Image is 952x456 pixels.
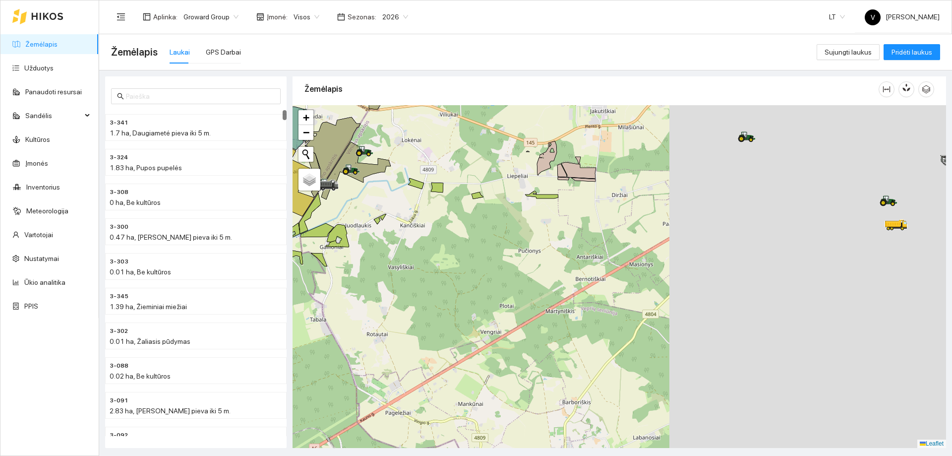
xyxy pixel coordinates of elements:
[829,9,845,24] span: LT
[110,164,182,172] span: 1.83 ha, Pupos pupelės
[879,85,894,93] span: column-width
[24,64,54,72] a: Užduotys
[879,81,894,97] button: column-width
[110,372,171,380] span: 0.02 ha, Be kultūros
[110,129,211,137] span: 1.7 ha, Daugiametė pieva iki 5 m.
[143,13,151,21] span: layout
[298,147,313,162] button: Initiate a new search
[825,47,872,58] span: Sujungti laukus
[382,9,408,24] span: 2026
[110,233,232,241] span: 0.47 ha, [PERSON_NAME] pieva iki 5 m.
[298,110,313,125] a: Zoom in
[110,153,128,162] span: 3-324
[24,255,59,262] a: Nustatymai
[267,11,288,22] span: Įmonė :
[892,47,932,58] span: Pridėti laukus
[871,9,875,25] span: V
[26,183,60,191] a: Inventorius
[110,268,171,276] span: 0.01 ha, Be kultūros
[110,337,190,345] span: 0.01 ha, Žaliasis pūdymas
[920,440,944,447] a: Leaflet
[25,135,50,143] a: Kultūros
[304,75,879,103] div: Žemėlapis
[111,44,158,60] span: Žemėlapis
[110,198,161,206] span: 0 ha, Be kultūros
[26,207,68,215] a: Meteorologija
[25,106,82,126] span: Sandėlis
[294,9,319,24] span: Visos
[117,93,124,100] span: search
[110,292,128,301] span: 3-345
[110,257,128,266] span: 3-303
[25,159,48,167] a: Įmonės
[24,302,38,310] a: PPIS
[25,88,82,96] a: Panaudoti resursai
[110,396,128,405] span: 3-091
[817,44,880,60] button: Sujungti laukus
[25,40,58,48] a: Žemėlapis
[303,126,309,138] span: −
[183,9,238,24] span: Groward Group
[110,118,128,128] span: 3-341
[256,13,264,21] span: shop
[117,12,125,21] span: menu-fold
[110,407,231,415] span: 2.83 ha, [PERSON_NAME] pieva iki 5 m.
[170,47,190,58] div: Laukai
[884,44,940,60] button: Pridėti laukus
[817,48,880,56] a: Sujungti laukus
[348,11,376,22] span: Sezonas :
[884,48,940,56] a: Pridėti laukus
[865,13,940,21] span: [PERSON_NAME]
[24,231,53,239] a: Vartotojai
[111,7,131,27] button: menu-fold
[110,326,128,336] span: 3-302
[110,188,128,197] span: 3-308
[303,111,309,124] span: +
[153,11,178,22] span: Aplinka :
[110,361,128,371] span: 3-088
[126,91,275,102] input: Paieška
[206,47,241,58] div: GPS Darbai
[24,278,65,286] a: Ūkio analitika
[110,431,128,440] span: 3-092
[110,222,128,232] span: 3-300
[337,13,345,21] span: calendar
[298,169,320,191] a: Layers
[110,303,187,311] span: 1.39 ha, Žieminiai miežiai
[298,125,313,140] a: Zoom out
